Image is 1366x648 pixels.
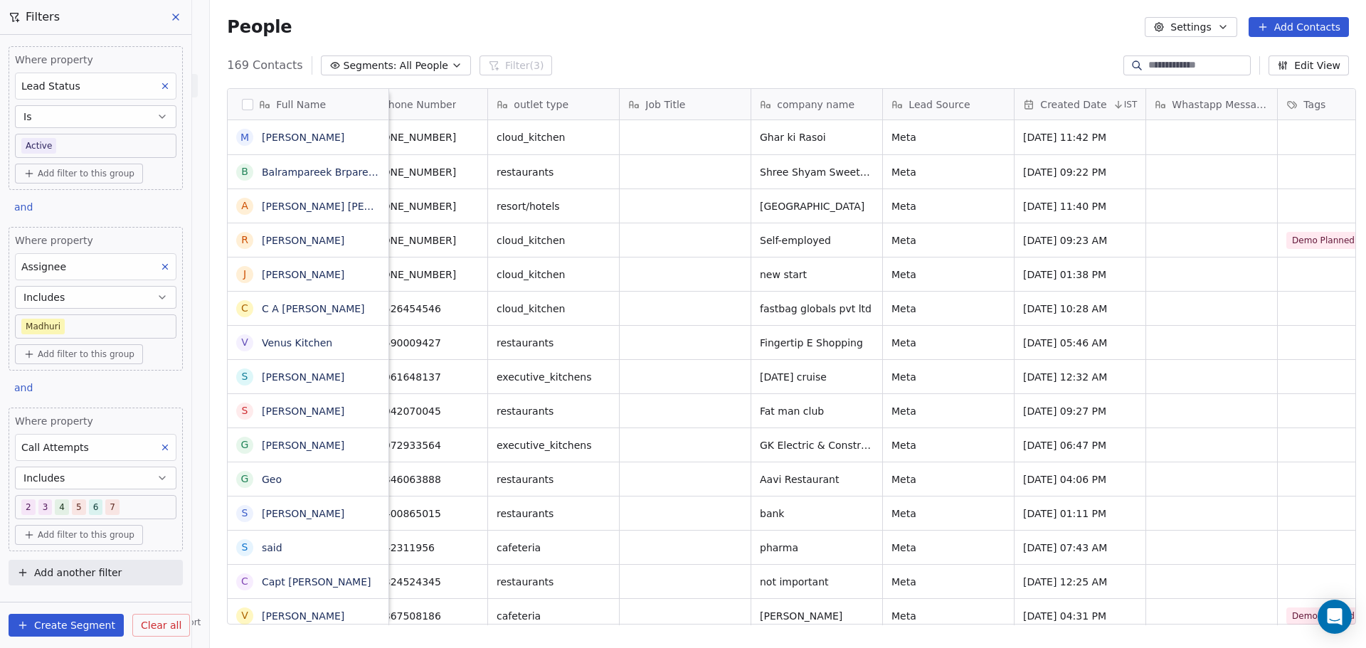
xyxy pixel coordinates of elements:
[262,132,344,143] a: [PERSON_NAME]
[645,97,685,112] span: Job Title
[1145,17,1237,37] button: Settings
[356,89,487,119] div: Phone Number
[365,541,479,555] span: 19142311956
[1023,609,1137,623] span: [DATE] 04:31 PM
[760,130,874,144] span: Ghar ki Rasoi
[497,336,610,350] span: restaurants
[891,506,1005,521] span: Meta
[1040,97,1106,112] span: Created Date
[760,336,874,350] span: Fingertip E Shopping
[760,199,874,213] span: [GEOGRAPHIC_DATA]
[760,438,874,452] span: GK Electric & Constructions
[262,576,371,588] a: Capt [PERSON_NAME]
[241,574,248,589] div: C
[262,508,344,519] a: [PERSON_NAME]
[365,370,479,384] span: 919061648137
[891,130,1005,144] span: Meta
[891,302,1005,316] span: Meta
[243,267,246,282] div: J
[344,58,397,73] span: Segments:
[262,405,344,417] a: [PERSON_NAME]
[891,575,1005,589] span: Meta
[760,302,874,316] span: fastbag globals pvt ltd
[228,89,388,119] div: Full Name
[365,302,479,316] span: 919526454546
[891,404,1005,418] span: Meta
[777,97,854,112] span: company name
[480,55,553,75] button: Filter(3)
[241,233,248,248] div: R
[497,130,610,144] span: cloud_kitchen
[276,97,326,112] span: Full Name
[497,438,610,452] span: executive_kitchens
[1124,99,1138,110] span: IST
[242,164,249,179] div: B
[497,370,610,384] span: executive_kitchens
[365,404,479,418] span: 919042070045
[262,542,282,553] a: said
[1023,370,1137,384] span: [DATE] 12:32 AM
[891,438,1005,452] span: Meta
[497,302,610,316] span: cloud_kitchen
[1023,438,1137,452] span: [DATE] 06:47 PM
[365,165,479,179] span: [PHONE_NUMBER]
[891,370,1005,384] span: Meta
[497,267,610,282] span: cloud_kitchen
[262,440,344,451] a: [PERSON_NAME]
[365,199,479,213] span: [PHONE_NUMBER]
[228,120,389,625] div: grid
[262,337,332,349] a: Venus Kitchen
[242,369,248,384] div: S
[1269,55,1349,75] button: Edit View
[365,609,479,623] span: 919867508186
[241,301,248,316] div: C
[909,97,970,112] span: Lead Source
[1023,130,1137,144] span: [DATE] 11:42 PM
[497,165,610,179] span: restaurants
[262,474,282,485] a: Geo
[760,506,874,521] span: bank
[262,166,380,178] a: Balrampareek Brpareek
[891,199,1005,213] span: Meta
[1023,199,1137,213] span: [DATE] 11:40 PM
[1015,89,1145,119] div: Created DateIST
[891,472,1005,487] span: Meta
[262,235,344,246] a: [PERSON_NAME]
[365,336,479,350] span: 918590009427
[497,472,610,487] span: restaurants
[1023,472,1137,487] span: [DATE] 04:06 PM
[242,608,249,623] div: V
[1286,607,1360,625] span: Demo Planned
[1286,232,1360,249] span: Demo Planned
[1023,541,1137,555] span: [DATE] 07:43 AM
[497,404,610,418] span: restaurants
[262,371,344,383] a: [PERSON_NAME]
[1146,89,1277,119] div: Whastapp Message
[891,267,1005,282] span: Meta
[227,57,302,74] span: 169 Contacts
[488,89,619,119] div: outlet type
[1303,97,1325,112] span: Tags
[365,575,479,589] span: 919324524345
[242,506,248,521] div: S
[891,336,1005,350] span: Meta
[760,575,874,589] span: not important
[365,267,479,282] span: [PHONE_NUMBER]
[891,165,1005,179] span: Meta
[242,403,248,418] div: S
[365,130,479,144] span: [PHONE_NUMBER]
[760,233,874,248] span: Self-employed
[760,472,874,487] span: Aavi Restaurant
[1023,506,1137,521] span: [DATE] 01:11 PM
[241,472,249,487] div: G
[891,233,1005,248] span: Meta
[497,609,610,623] span: cafeteria
[891,609,1005,623] span: Meta
[1023,336,1137,350] span: [DATE] 05:46 AM
[262,269,344,280] a: [PERSON_NAME]
[400,58,448,73] span: All People
[1023,404,1137,418] span: [DATE] 09:27 PM
[1023,233,1137,248] span: [DATE] 09:23 AM
[262,303,365,314] a: C A [PERSON_NAME]
[1023,165,1137,179] span: [DATE] 09:22 PM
